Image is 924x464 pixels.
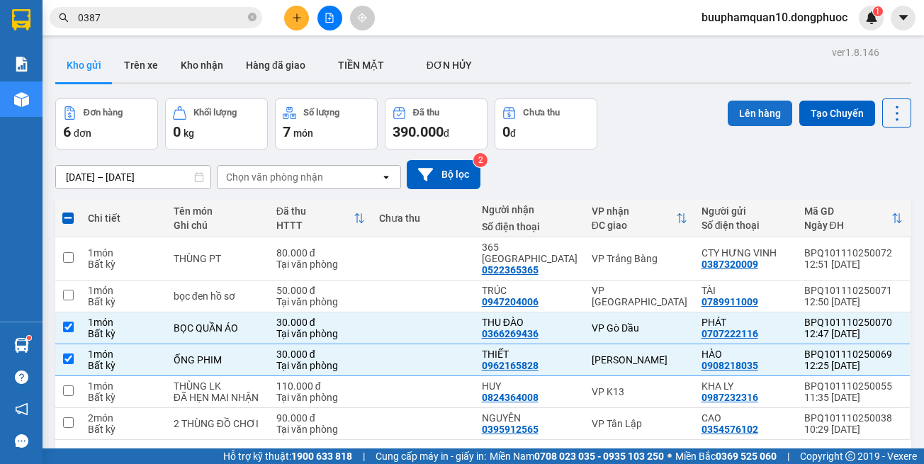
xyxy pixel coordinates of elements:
[276,259,365,270] div: Tại văn phòng
[113,48,169,82] button: Trên xe
[325,13,334,23] span: file-add
[174,392,262,403] div: ĐÃ HẸN MAI NHẬN
[112,23,191,40] span: Bến xe [GEOGRAPHIC_DATA]
[845,451,855,461] span: copyright
[78,10,245,26] input: Tìm tên, số ĐT hoặc mã đơn
[702,328,758,339] div: 0707222116
[482,317,577,328] div: THU ĐÀO
[891,6,915,30] button: caret-down
[174,290,262,302] div: bọc đen hồ sơ
[482,380,577,392] div: HUY
[592,386,687,397] div: VP K13
[804,392,903,403] div: 11:35 [DATE]
[804,424,903,435] div: 10:29 [DATE]
[14,92,29,107] img: warehouse-icon
[702,259,758,270] div: 0387320009
[63,123,71,140] span: 6
[690,9,859,26] span: buuphamquan10.dongphuoc
[482,221,577,232] div: Số điện thoại
[592,220,676,231] div: ĐC giao
[88,296,159,307] div: Bất kỳ
[5,9,68,71] img: logo
[490,448,664,464] span: Miền Nam
[482,392,539,403] div: 0824364008
[303,108,339,118] div: Số lượng
[592,354,687,366] div: [PERSON_NAME]
[169,48,235,82] button: Kho nhận
[381,171,392,183] svg: open
[88,328,159,339] div: Bất kỳ
[804,349,903,360] div: BPQ101110250069
[226,170,323,184] div: Chọn văn phòng nhận
[592,285,687,307] div: VP [GEOGRAPHIC_DATA]
[702,247,790,259] div: CTY HƯNG VINH
[667,453,672,459] span: ⚪️
[174,354,262,366] div: ỐNG PHIM
[799,101,875,126] button: Tạo Chuyến
[276,317,365,328] div: 30.000 đ
[702,285,790,296] div: TÀI
[174,418,262,429] div: 2 THÙNG ĐỒ CHƠI
[174,205,262,217] div: Tên món
[88,259,159,270] div: Bất kỳ
[787,448,789,464] span: |
[4,103,86,111] span: In ngày:
[804,412,903,424] div: BPQ101110250038
[88,317,159,328] div: 1 món
[804,285,903,296] div: BPQ101110250071
[284,6,309,30] button: plus
[38,77,174,88] span: -----------------------------------------
[88,424,159,435] div: Bất kỳ
[283,123,291,140] span: 7
[875,6,880,16] span: 1
[276,392,365,403] div: Tại văn phòng
[14,57,29,72] img: solution-icon
[56,166,210,188] input: Select a date range.
[407,160,480,189] button: Bộ lọc
[276,220,354,231] div: HTTT
[193,108,237,118] div: Khối lượng
[444,128,449,139] span: đ
[15,370,28,384] span: question-circle
[385,98,488,149] button: Đã thu390.000đ
[292,13,302,23] span: plus
[276,380,365,392] div: 110.000 đ
[804,360,903,371] div: 12:25 [DATE]
[702,380,790,392] div: KHA LY
[702,296,758,307] div: 0789911009
[427,60,472,71] span: ĐƠN HỦY
[88,247,159,259] div: 1 món
[592,322,687,334] div: VP Gò Dầu
[804,220,891,231] div: Ngày ĐH
[184,128,194,139] span: kg
[88,412,159,424] div: 2 món
[276,360,365,371] div: Tại văn phòng
[276,412,365,424] div: 90.000 đ
[4,91,154,100] span: [PERSON_NAME]:
[865,11,878,24] img: icon-new-feature
[350,6,375,30] button: aim
[363,448,365,464] span: |
[804,328,903,339] div: 12:47 [DATE]
[482,285,577,296] div: TRÚC
[482,424,539,435] div: 0395912565
[482,360,539,371] div: 0962165828
[174,380,262,392] div: THÙNG LK
[276,247,365,259] div: 80.000 đ
[276,349,365,360] div: 30.000 đ
[55,98,158,149] button: Đơn hàng6đơn
[585,200,694,237] th: Toggle SortBy
[675,448,777,464] span: Miền Bắc
[112,8,194,20] strong: ĐỒNG PHƯỚC
[482,296,539,307] div: 0947204006
[88,360,159,371] div: Bất kỳ
[534,451,664,462] strong: 0708 023 035 - 0935 103 250
[502,123,510,140] span: 0
[174,322,262,334] div: BỌC QUẦN ÁO
[592,205,676,217] div: VP nhận
[276,205,354,217] div: Đã thu
[15,434,28,448] span: message
[482,349,577,360] div: THIẾT
[379,213,468,224] div: Chưa thu
[276,424,365,435] div: Tại văn phòng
